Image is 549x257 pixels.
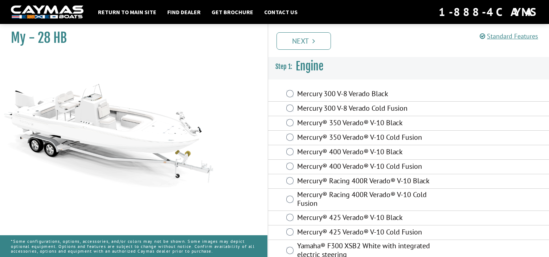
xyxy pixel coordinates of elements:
a: Find Dealer [164,7,204,17]
label: Mercury® 425 Verado® V-10 Cold Fusion [297,228,448,238]
label: Mercury® Racing 400R Verado® V-10 Black [297,176,448,187]
label: Mercury 300 V-8 Verado Cold Fusion [297,104,448,114]
a: Next [276,32,331,50]
a: Standard Features [480,32,538,40]
img: white-logo-c9c8dbefe5ff5ceceb0f0178aa75bf4bb51f6bca0971e226c86eb53dfe498488.png [11,5,83,19]
p: *Some configurations, options, accessories, and/or colors may not be shown. Some images may depic... [11,235,257,257]
a: Return to main site [94,7,160,17]
label: Mercury® Racing 400R Verado® V-10 Cold Fusion [297,190,448,209]
a: Contact Us [261,7,301,17]
h1: My - 28 HB [11,30,249,46]
a: Get Brochure [208,7,257,17]
label: Mercury® 350 Verado® V-10 Black [297,118,448,129]
label: Mercury® 400 Verado® V-10 Cold Fusion [297,162,448,172]
label: Mercury® 350 Verado® V-10 Cold Fusion [297,133,448,143]
label: Mercury® 400 Verado® V-10 Black [297,147,448,158]
label: Mercury® 425 Verado® V-10 Black [297,213,448,224]
label: Mercury 300 V-8 Verado Black [297,89,448,100]
div: 1-888-4CAYMAS [439,4,538,20]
